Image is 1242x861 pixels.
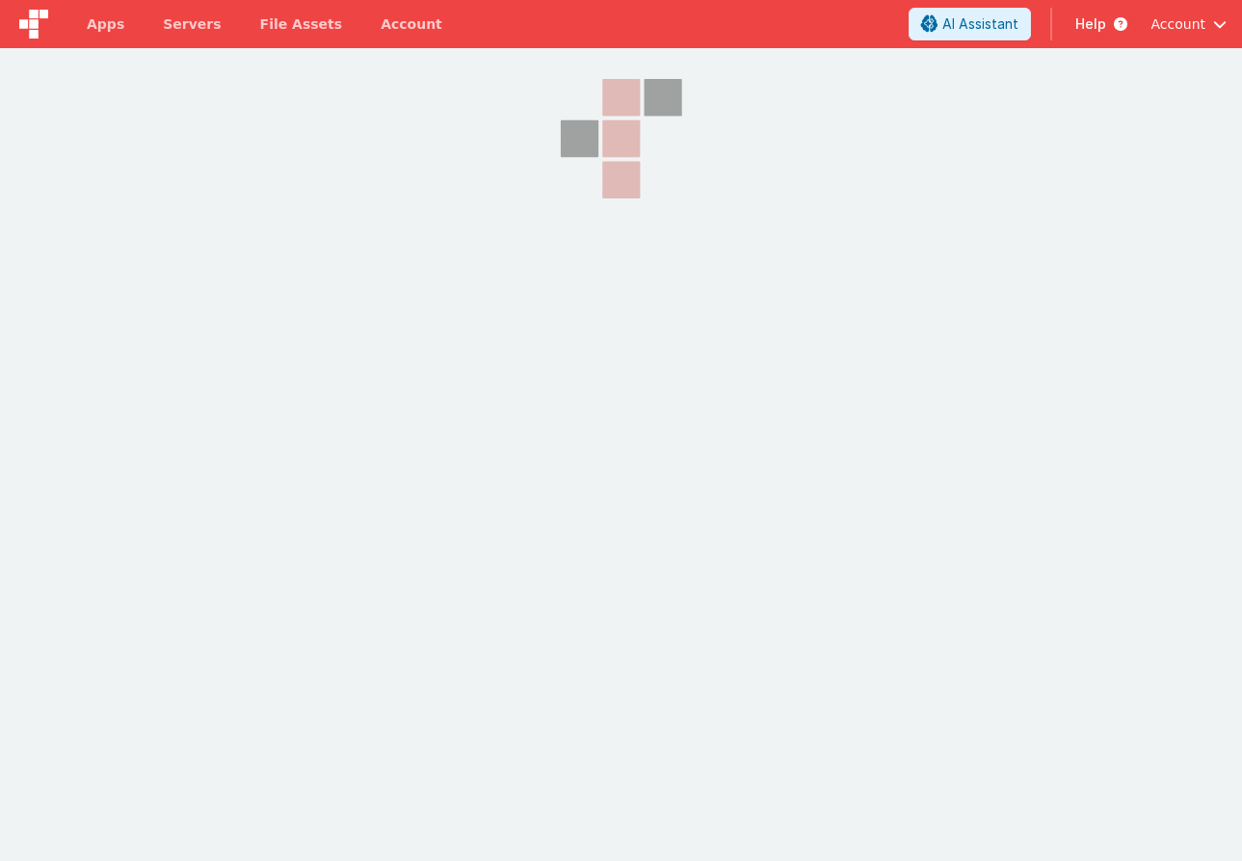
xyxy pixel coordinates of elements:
[1075,14,1106,34] span: Help
[260,14,343,34] span: File Assets
[163,14,221,34] span: Servers
[1150,14,1227,34] button: Account
[1150,14,1205,34] span: Account
[942,14,1018,34] span: AI Assistant
[909,8,1031,40] button: AI Assistant
[87,14,124,34] span: Apps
